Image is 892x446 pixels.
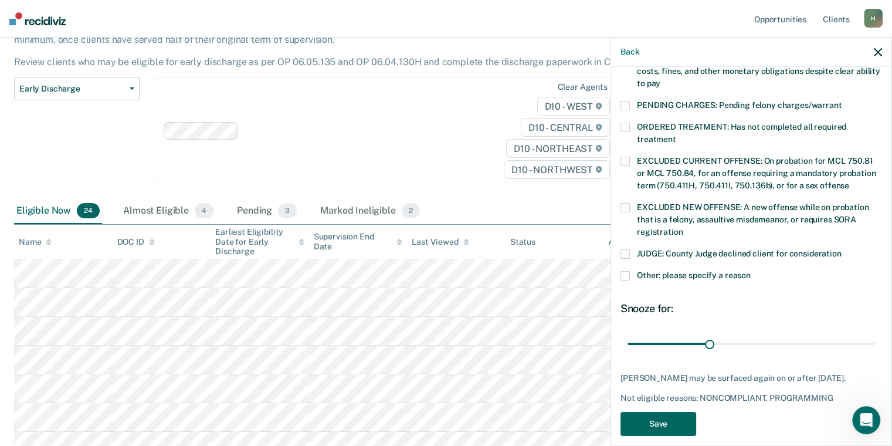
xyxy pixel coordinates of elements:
button: Back [620,47,639,57]
span: JUDGE: County Judge declined client for consideration [637,249,842,258]
div: Snooze for: [620,302,882,315]
div: Pending [235,198,299,224]
button: Save [620,412,696,436]
div: Almost Eligible [121,198,216,224]
div: [PERSON_NAME] may be surfaced again on or after [DATE]. [620,373,882,383]
span: 4 [195,203,213,218]
div: Last Viewed [412,237,469,247]
span: 3 [278,203,297,218]
div: DOC ID [117,237,155,247]
div: Assigned to [608,237,663,247]
div: Supervision End Date [314,232,403,252]
span: EXCLUDED NEW OFFENSE: A new offense while on probation that is a felony, assaultive misdemeanor, ... [637,202,869,236]
img: Recidiviz [9,12,66,25]
iframe: Intercom live chat [852,406,880,434]
span: 24 [77,203,100,218]
div: Earliest Eligibility Date for Early Discharge [215,227,304,256]
span: ORDERED TREATMENT: Has not completed all required treatment [637,122,846,144]
span: Other: please specify a reason [637,271,751,280]
div: Status [510,237,535,247]
span: 2 [402,203,420,218]
span: FINES & FEES: Willful nonpayment of restitution, fees, court costs, fines, and other monetary obl... [637,54,880,88]
span: D10 - CENTRAL [521,118,610,137]
span: D10 - WEST [537,97,610,116]
div: Marked Ineligible [318,198,422,224]
div: Not eligible reasons: NONCOMPLIANT, PROGRAMMING [620,393,882,403]
span: D10 - NORTHEAST [506,139,609,158]
span: EXCLUDED CURRENT OFFENSE: On probation for MCL 750.81 or MCL 750.84, for an offense requiring a m... [637,156,876,190]
span: Early Discharge [19,84,125,94]
div: Eligible Now [14,198,102,224]
div: Name [19,237,52,247]
p: Early Discharge is the termination of the period of probation or parole before the full-term disc... [14,23,645,68]
span: PENDING CHARGES: Pending felony charges/warrant [637,100,842,110]
div: H [864,9,883,28]
span: D10 - NORTHWEST [504,160,609,179]
div: Clear agents [557,82,607,92]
